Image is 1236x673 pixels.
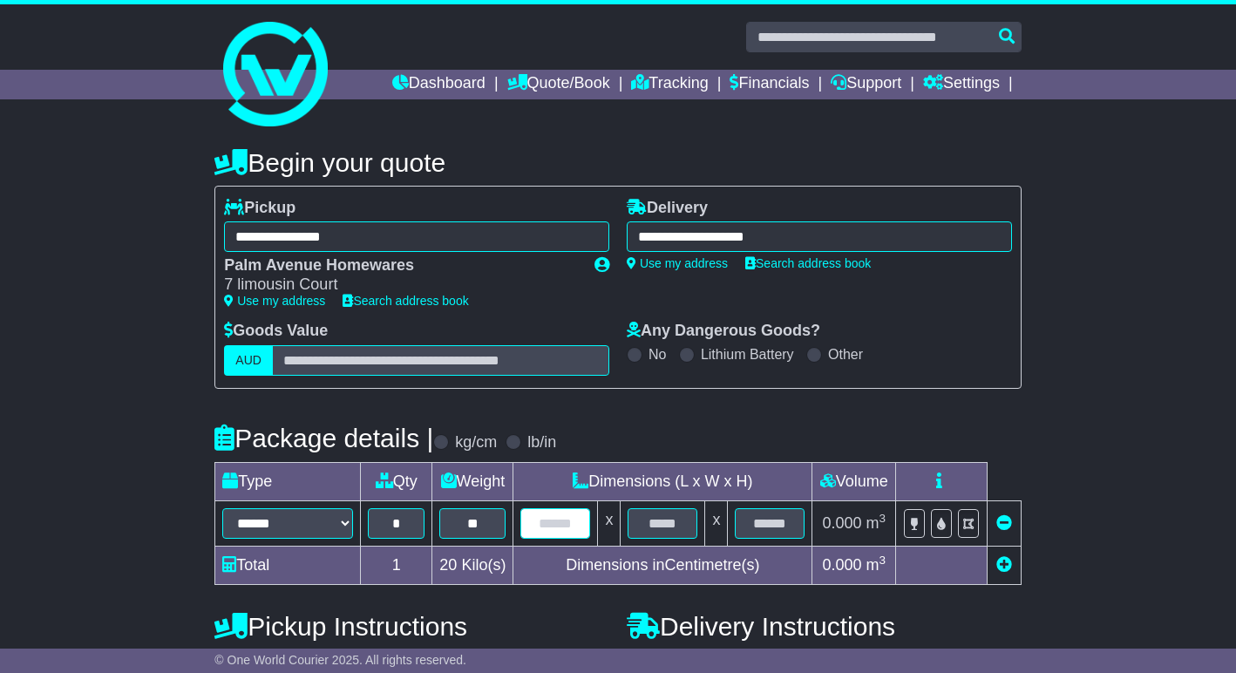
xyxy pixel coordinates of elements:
[627,322,820,341] label: Any Dangerous Goods?
[627,612,1022,641] h4: Delivery Instructions
[361,462,432,500] td: Qty
[822,556,861,574] span: 0.000
[513,462,812,500] td: Dimensions (L x W x H)
[214,612,609,641] h4: Pickup Instructions
[812,462,896,500] td: Volume
[214,653,466,667] span: © One World Courier 2025. All rights reserved.
[455,433,497,452] label: kg/cm
[745,256,871,270] a: Search address book
[224,275,577,295] div: 7 limousin Court
[730,70,809,99] a: Financials
[631,70,708,99] a: Tracking
[701,346,794,363] label: Lithium Battery
[224,322,328,341] label: Goods Value
[923,70,1000,99] a: Settings
[831,70,901,99] a: Support
[214,148,1021,177] h4: Begin your quote
[627,256,728,270] a: Use my address
[361,546,432,584] td: 1
[513,546,812,584] td: Dimensions in Centimetre(s)
[705,500,728,546] td: x
[224,256,577,275] div: Palm Avenue Homewares
[996,514,1012,532] a: Remove this item
[996,556,1012,574] a: Add new item
[527,433,556,452] label: lb/in
[224,199,295,218] label: Pickup
[215,546,361,584] td: Total
[598,500,621,546] td: x
[822,514,861,532] span: 0.000
[649,346,666,363] label: No
[432,462,513,500] td: Weight
[343,294,468,308] a: Search address book
[828,346,863,363] label: Other
[392,70,486,99] a: Dashboard
[866,514,886,532] span: m
[214,424,433,452] h4: Package details |
[627,199,708,218] label: Delivery
[215,462,361,500] td: Type
[439,556,457,574] span: 20
[879,554,886,567] sup: 3
[224,294,325,308] a: Use my address
[224,345,273,376] label: AUD
[879,512,886,525] sup: 3
[507,70,610,99] a: Quote/Book
[432,546,513,584] td: Kilo(s)
[866,556,886,574] span: m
